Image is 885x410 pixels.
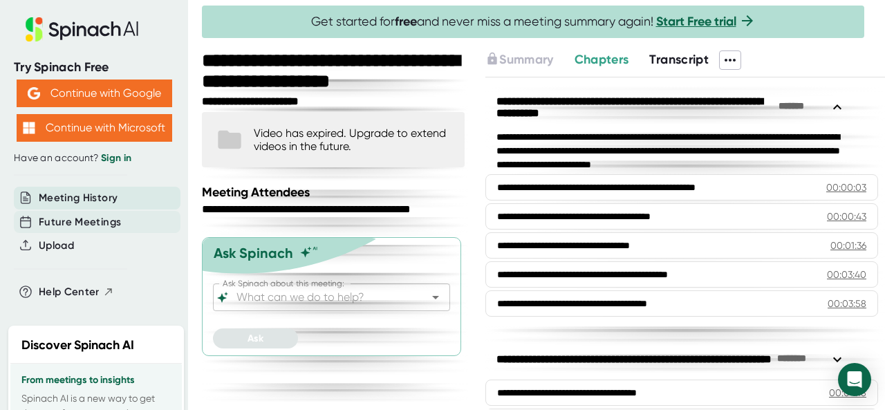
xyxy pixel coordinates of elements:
[575,50,629,69] button: Chapters
[21,336,134,355] h2: Discover Spinach AI
[101,152,131,164] a: Sign in
[21,375,171,386] h3: From meetings to insights
[213,328,298,348] button: Ask
[829,386,866,400] div: 00:04:18
[649,52,709,67] span: Transcript
[214,245,293,261] div: Ask Spinach
[248,333,263,344] span: Ask
[485,50,574,70] div: Upgrade to access
[830,239,866,252] div: 00:01:36
[28,87,40,100] img: Aehbyd4JwY73AAAAAElFTkSuQmCC
[39,214,121,230] button: Future Meetings
[311,14,756,30] span: Get started for and never miss a meeting summary again!
[17,114,172,142] button: Continue with Microsoft
[17,80,172,107] button: Continue with Google
[838,363,871,396] div: Open Intercom Messenger
[14,152,174,165] div: Have an account?
[14,59,174,75] div: Try Spinach Free
[827,209,866,223] div: 00:00:43
[656,14,736,29] a: Start Free trial
[234,288,405,307] input: What can we do to help?
[826,180,866,194] div: 00:00:03
[828,297,866,310] div: 00:03:58
[39,284,100,300] span: Help Center
[395,14,417,29] b: free
[575,52,629,67] span: Chapters
[39,284,114,300] button: Help Center
[39,190,118,206] button: Meeting History
[254,127,451,153] div: Video has expired. Upgrade to extend videos in the future.
[499,52,553,67] span: Summary
[39,238,74,254] button: Upload
[426,288,445,307] button: Open
[202,185,468,200] div: Meeting Attendees
[827,268,866,281] div: 00:03:40
[485,50,553,69] button: Summary
[649,50,709,69] button: Transcript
